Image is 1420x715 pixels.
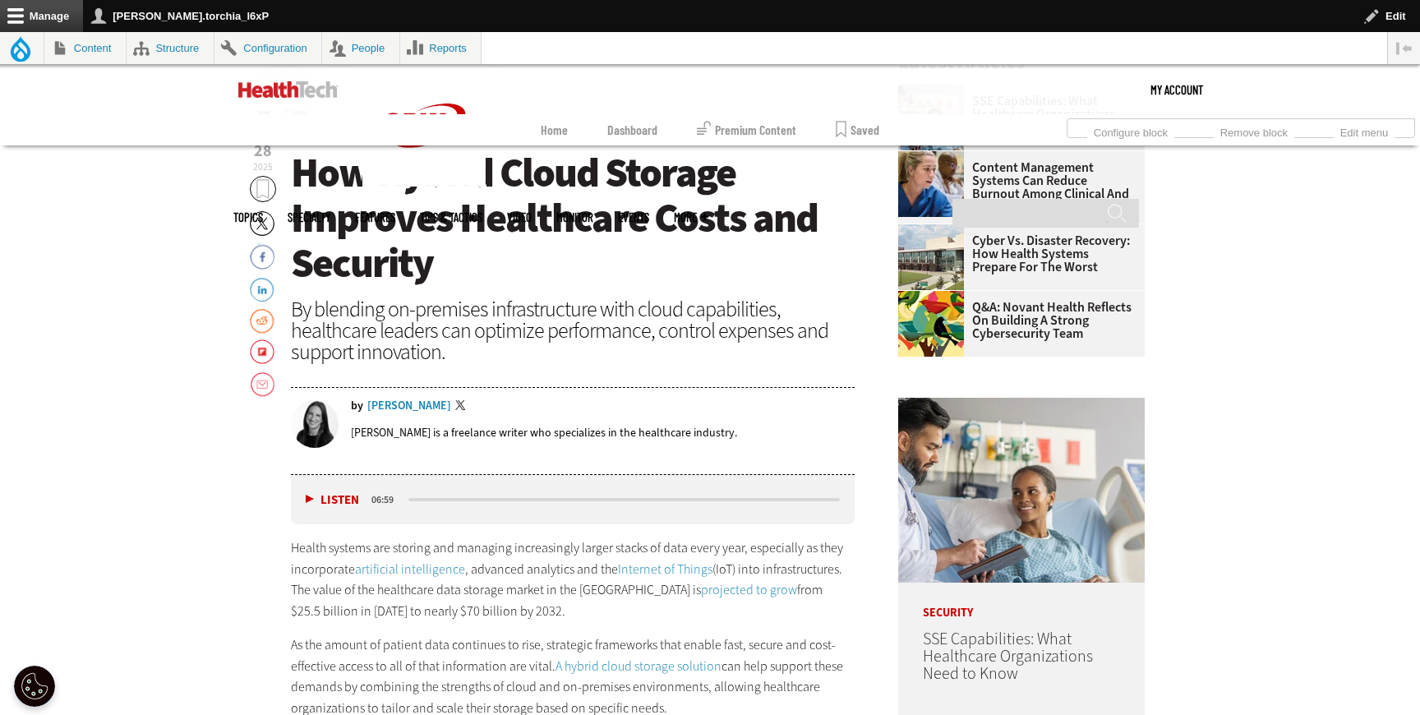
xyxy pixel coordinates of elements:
div: Cookie Settings [14,666,55,707]
div: User menu [1150,65,1203,114]
button: Open Preferences [14,666,55,707]
a: My Account [1150,65,1203,114]
div: media player [291,475,855,524]
div: By blending on-premises infrastructure with cloud capabilities, healthcare leaders can optimize p... [291,298,855,362]
a: abstract illustration of a tree [898,291,972,304]
p: Security [898,583,1145,619]
a: People [322,32,399,64]
a: Features [355,211,395,224]
a: Saved [836,114,879,145]
a: Events [618,211,649,224]
a: University of Vermont Medical Center’s main campus [898,224,972,238]
p: [PERSON_NAME] is a freelance writer who specializes in the healthcare industry. [351,425,737,441]
a: Reports [400,32,482,64]
a: Premium Content [697,114,796,145]
span: More [674,211,708,224]
a: Cyber vs. Disaster Recovery: How Health Systems Prepare for the Worst [898,234,1135,274]
a: Structure [127,32,214,64]
img: University of Vermont Medical Center’s main campus [898,224,964,290]
span: Topics [233,211,263,224]
a: Content [44,32,126,64]
a: Edit menu [1334,122,1395,140]
a: Dashboard [607,114,657,145]
a: projected to grow [701,581,797,598]
img: Doctor speaking with patient [898,398,1145,583]
a: Home [541,114,568,145]
span: by [351,400,363,412]
a: CDW [362,173,486,191]
a: Configure block [1087,122,1174,140]
button: Listen [306,494,359,506]
a: Twitter [455,400,470,413]
a: Video [507,211,532,224]
a: artificial intelligence [355,560,465,578]
a: A hybrid cloud storage solution [556,657,722,675]
a: Q&A: Novant Health Reflects on Building a Strong Cybersecurity Team [898,301,1135,340]
a: Tips & Tactics [420,211,482,224]
a: Configuration [214,32,321,64]
img: abstract illustration of a tree [898,291,964,357]
a: Remove block [1214,122,1294,140]
div: duration [369,492,406,507]
img: Home [238,81,338,98]
a: Internet of Things [618,560,712,578]
a: MonITor [556,211,593,224]
button: Vertical orientation [1388,32,1420,64]
img: Erin Laviola [291,400,339,448]
a: SSE Capabilities: What Healthcare Organizations Need to Know [923,628,1093,685]
span: Specialty [288,211,330,224]
img: Home [362,65,486,187]
a: [PERSON_NAME] [367,400,451,412]
p: Health systems are storing and managing increasingly larger stacks of data every year, especially... [291,537,855,621]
